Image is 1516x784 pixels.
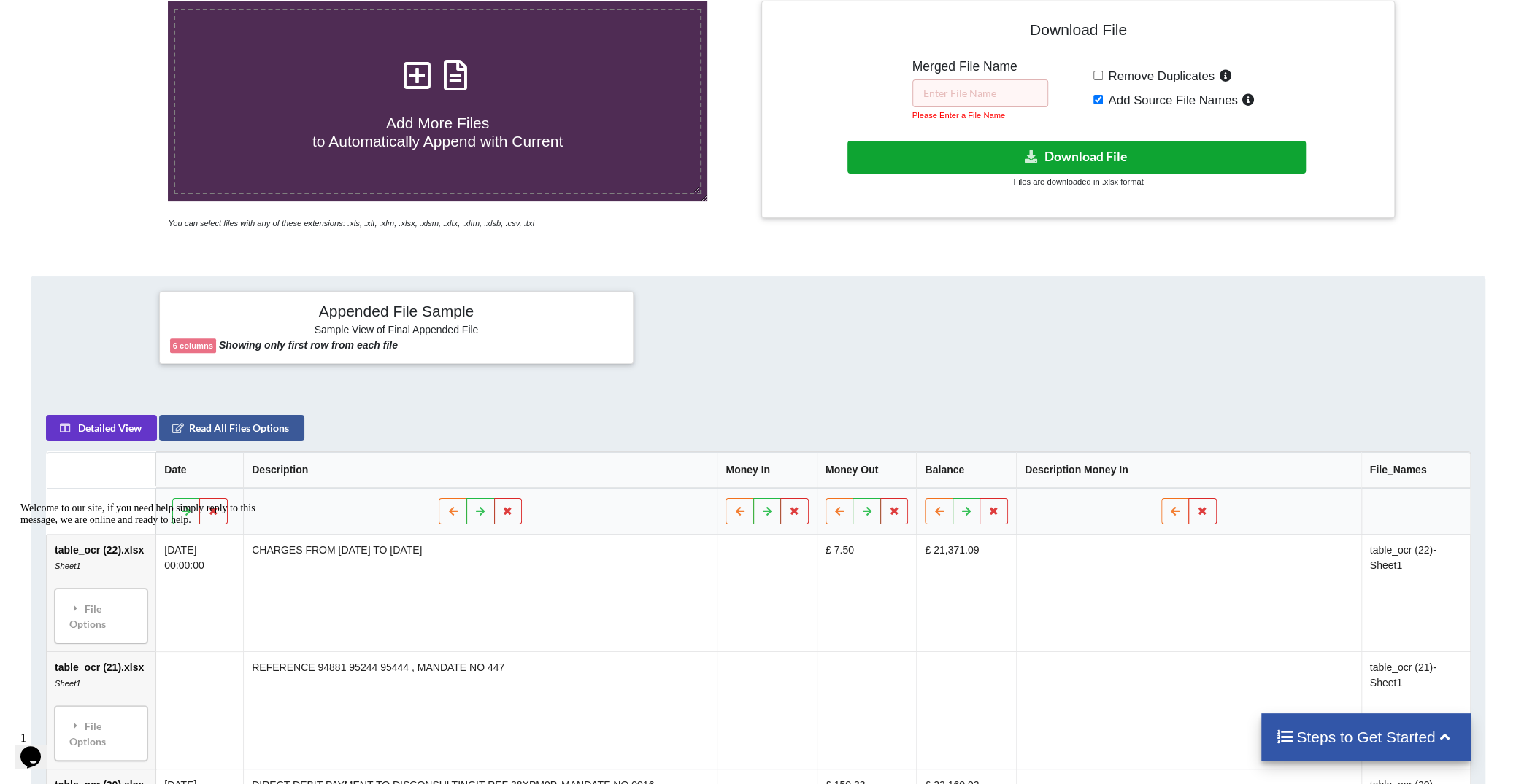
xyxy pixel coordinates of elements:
h4: Appended File Sample [170,302,623,322]
small: Files are downloaded in .xlsx format [1013,177,1143,186]
th: Description Money In [1015,452,1361,488]
h5: Merged File Name [912,59,1048,74]
h6: Sample View of Final Appended File [170,324,623,338]
h4: Download File [772,12,1384,53]
iframe: chat widget [15,726,61,769]
th: Money In [717,452,817,488]
th: Balance [916,452,1016,488]
button: Detailed View [45,415,156,441]
td: REFERENCE 94881 95244 95444 , MANDATE NO 447 [243,651,717,769]
td: table_ocr (22)- Sheet1 [1361,535,1470,651]
th: Date [155,452,243,488]
span: Add More Files to Automatically Append with Current [312,115,563,150]
b: Showing only first row from each file [219,339,398,351]
b: 6 columns [173,341,213,350]
th: Money Out [816,452,916,488]
td: £ 7.50 [816,535,916,651]
button: Download File [847,141,1306,174]
td: £ 21,371.09 [916,535,1016,651]
iframe: chat widget [15,497,277,718]
span: Remove Duplicates [1103,69,1215,83]
th: File_Names [1361,452,1470,488]
td: CHARGES FROM [DATE] TO [DATE] [243,535,717,651]
h4: Steps to Get Started [1276,728,1456,746]
div: File Options [58,710,142,756]
span: Welcome to our site, if you need help simply reply to this message, we are online and ready to help. [6,6,241,28]
button: Read All Files Options [158,415,304,441]
input: Enter File Name [912,79,1048,107]
span: Add Source File Names [1103,93,1237,107]
th: Description [243,452,717,488]
i: You can select files with any of these extensions: .xls, .xlt, .xlm, .xlsx, .xlsm, .xltx, .xltm, ... [168,219,534,228]
td: table_ocr (21)- Sheet1 [1361,651,1470,769]
small: Please Enter a File Name [912,111,1005,120]
div: Welcome to our site, if you need help simply reply to this message, we are online and ready to help. [6,6,269,29]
